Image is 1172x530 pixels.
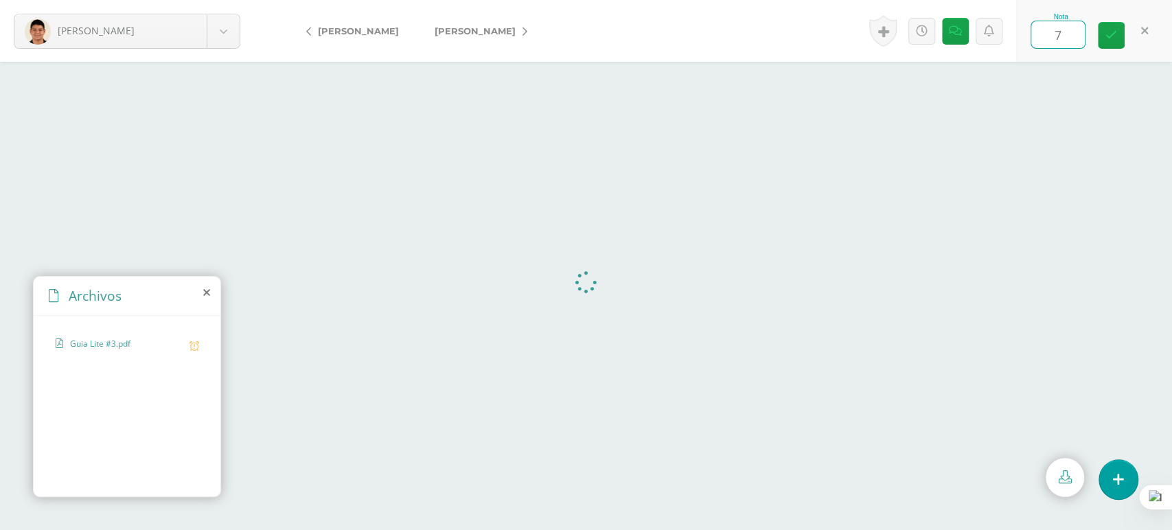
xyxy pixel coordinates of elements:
i: close [203,287,210,298]
img: 7e618116e9af734cb939460f0888e716.png [25,19,51,45]
span: [PERSON_NAME] [435,25,516,36]
input: 0-100.0 [1031,21,1085,48]
span: Guia Lite #3.pdf [70,338,183,351]
span: [PERSON_NAME] [58,24,135,37]
div: Nota [1031,13,1091,21]
a: [PERSON_NAME] [295,14,417,47]
a: [PERSON_NAME] [417,14,538,47]
a: [PERSON_NAME] [14,14,240,48]
span: Archivos [69,286,122,305]
span: [PERSON_NAME] [318,25,399,36]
